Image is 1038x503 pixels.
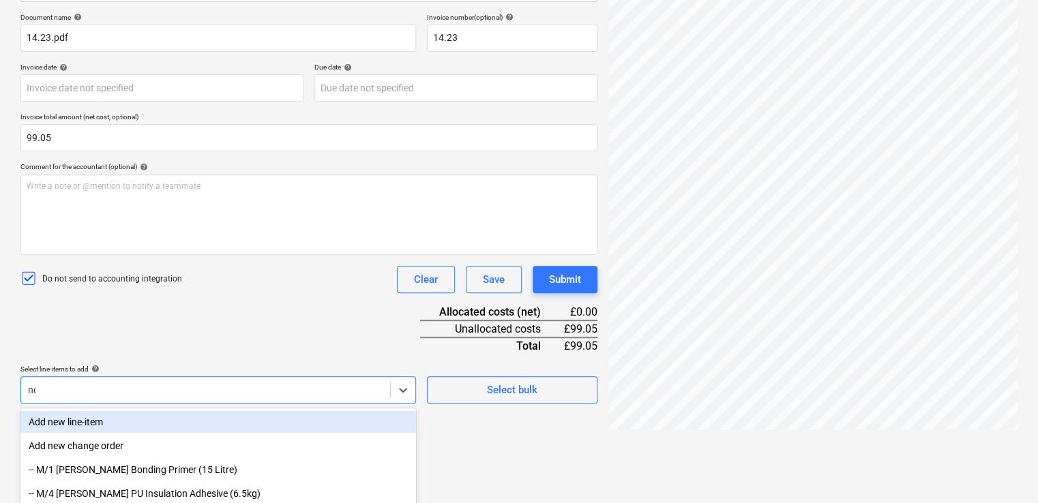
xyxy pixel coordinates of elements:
span: help [137,163,148,171]
span: help [89,365,100,373]
div: -- M/1 [PERSON_NAME] Bonding Primer (15 Litre) [20,459,416,481]
span: help [57,63,68,72]
span: help [71,13,82,21]
div: Allocated costs (net) [420,304,562,320]
p: Invoice total amount (net cost, optional) [20,112,597,124]
div: Total [420,337,562,354]
div: £99.05 [562,337,597,354]
div: Submit [549,271,581,288]
div: £0.00 [562,304,597,320]
div: Save [483,271,505,288]
input: Invoice date not specified [20,74,303,102]
span: help [503,13,514,21]
div: Add new line-item [20,411,416,433]
button: Clear [397,266,455,293]
div: Document name [20,13,416,22]
div: -- M/1 Bauder SA Bonding Primer (15 Litre) [20,459,416,481]
div: Invoice date [20,63,303,72]
button: Save [466,266,522,293]
div: Unallocated costs [420,320,562,337]
input: Due date not specified [314,74,597,102]
button: Select bulk [427,376,597,403]
div: Select bulk [487,381,537,399]
div: Add new change order [20,435,416,457]
p: Do not send to accounting integration [42,273,182,285]
button: Submit [533,266,597,293]
span: help [341,63,352,72]
div: Clear [414,271,438,288]
input: Document name [20,25,416,52]
div: £99.05 [562,320,597,337]
div: Invoice number (optional) [427,13,597,22]
div: Comment for the accountant (optional) [20,162,597,171]
div: Due date [314,63,597,72]
div: Select line-items to add [20,365,416,374]
input: Invoice number [427,25,597,52]
input: Invoice total amount (net cost, optional) [20,124,597,151]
